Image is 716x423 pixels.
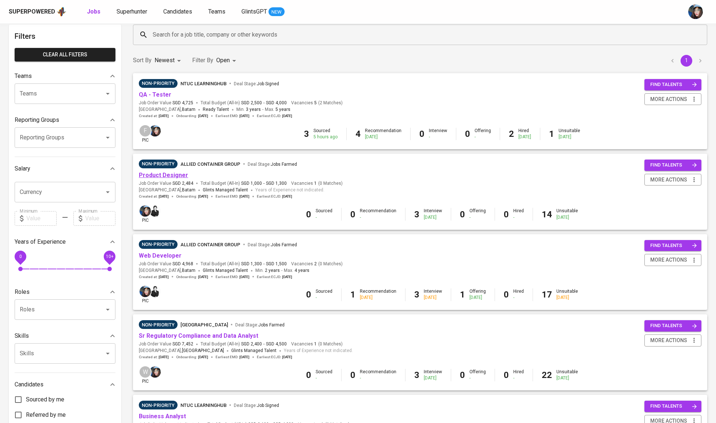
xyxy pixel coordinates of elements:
[542,209,552,220] b: 14
[139,124,152,143] div: pic
[365,128,401,140] div: Recommendation
[265,268,280,273] span: 2 years
[424,369,442,381] div: Interview
[203,268,248,273] span: Glints Managed Talent
[139,402,178,409] span: Non-Priority
[504,289,509,300] b: 0
[15,161,115,176] div: Salary
[139,79,178,88] div: Sufficient Talents in Pipeline
[139,267,195,274] span: [GEOGRAPHIC_DATA] ,
[15,116,59,124] p: Reporting Groups
[139,320,178,329] div: Sufficient Talents in Pipeline
[139,347,224,355] span: [GEOGRAPHIC_DATA] ,
[15,377,115,392] div: Candidates
[155,56,175,65] p: Newest
[231,348,277,353] span: Glints Managed Talent
[460,209,465,220] b: 0
[424,375,442,381] div: [DATE]
[316,214,332,221] div: -
[559,128,580,140] div: Unsuitable
[257,355,292,360] span: Earliest ECJD :
[255,268,280,273] span: Min.
[263,100,264,106] span: -
[26,395,64,404] span: Sourced by me
[198,194,208,199] span: [DATE]
[117,8,147,15] span: Superhunter
[282,113,292,119] span: [DATE]
[139,240,178,249] div: Pending Client’s Feedback, Sufficient Talents in Pipeline
[556,214,578,221] div: [DATE]
[149,366,161,378] img: diazagista@glints.com
[263,261,264,267] span: -
[139,172,188,179] a: Product Designer
[504,370,509,380] b: 0
[291,341,343,347] span: Vacancies ( 0 Matches )
[15,235,115,249] div: Years of Experience
[424,288,442,301] div: Interview
[139,113,169,119] span: Created at :
[9,6,66,17] a: Superpoweredapp logo
[163,8,192,15] span: Candidates
[291,261,343,267] span: Vacancies ( 0 Matches )
[139,205,152,224] div: pic
[350,370,355,380] b: 0
[139,285,152,304] div: pic
[103,187,113,197] button: Open
[429,134,447,140] div: -
[180,161,240,167] span: Allied Container Group
[650,95,687,104] span: more actions
[149,286,161,297] img: medwi@glints.com
[644,254,701,266] button: more actions
[176,274,208,280] span: Onboarding :
[26,411,66,419] span: Referred by me
[172,261,193,267] span: SGD 4,968
[201,180,287,187] span: Total Budget (All-In)
[414,289,419,300] b: 3
[266,261,287,267] span: SGD 1,500
[650,242,697,250] span: find talents
[201,261,287,267] span: Total Budget (All-In)
[106,254,113,259] span: 10+
[85,211,115,226] input: Value
[644,401,701,412] button: find talents
[650,161,697,169] span: find talents
[216,194,250,199] span: Earliest EMD :
[19,254,22,259] span: 0
[103,348,113,359] button: Open
[192,56,213,65] p: Filter By
[469,369,486,381] div: Offering
[556,295,578,301] div: [DATE]
[257,274,292,280] span: Earliest ECJD :
[208,7,227,16] a: Teams
[159,274,169,280] span: [DATE]
[87,7,102,16] a: Jobs
[504,209,509,220] b: 0
[644,79,701,90] button: find talents
[9,8,55,16] div: Superpowered
[216,57,230,64] span: Open
[513,295,524,301] div: -
[360,214,396,221] div: -
[159,194,169,199] span: [DATE]
[291,180,343,187] span: Vacancies ( 0 Matches )
[139,194,169,199] span: Created at :
[360,288,396,301] div: Recommendation
[172,180,193,187] span: SGD 2,484
[644,93,701,105] button: more actions
[360,295,396,301] div: [DATE]
[198,274,208,280] span: [DATE]
[182,187,195,194] span: Batam
[306,370,311,380] b: 0
[644,160,701,171] button: find talents
[306,209,311,220] b: 0
[117,7,149,16] a: Superhunter
[241,261,262,267] span: SGD 1,300
[182,267,195,274] span: Batam
[198,355,208,360] span: [DATE]
[15,164,30,173] p: Salary
[465,129,470,139] b: 0
[140,286,151,297] img: diazagista@glints.com
[681,55,692,67] button: page 1
[159,355,169,360] span: [DATE]
[513,214,524,221] div: -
